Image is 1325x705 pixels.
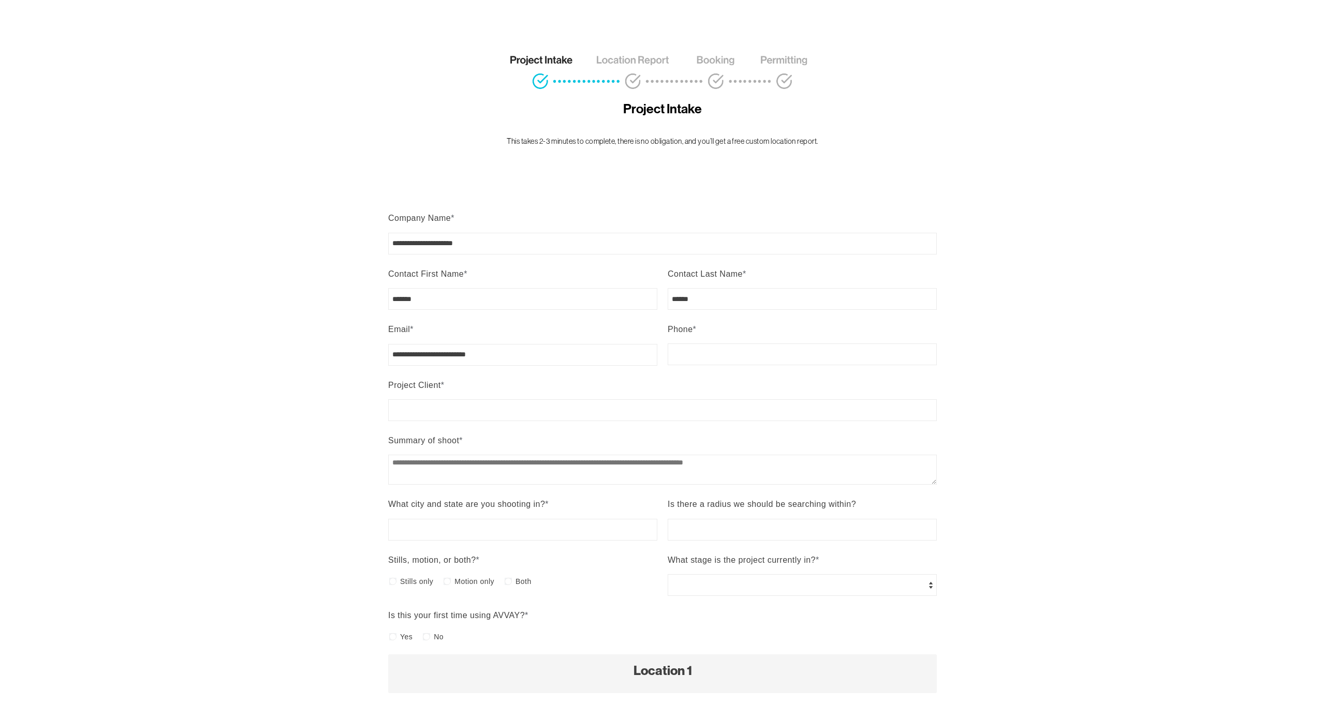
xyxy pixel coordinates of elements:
[400,629,413,644] span: Yes
[388,288,657,310] input: Contact First Name*
[388,381,441,389] span: Project Client
[388,269,464,278] span: Contact First Name
[399,665,926,678] h2: Location 1
[389,633,396,640] input: Yes
[389,578,396,585] input: Stills only
[388,233,937,254] input: Company Name*
[431,101,894,117] h4: Project Intake
[454,574,494,589] span: Motion only
[388,500,545,508] span: What city and state are you shooting in?
[668,500,856,508] span: Is there a radius we should be searching within?
[444,578,451,585] input: Motion only
[388,556,476,564] span: Stills, motion, or both?
[668,269,743,278] span: Contact Last Name
[668,556,816,564] span: What stage is the project currently in?
[516,574,532,589] span: Both
[388,214,451,222] span: Company Name
[388,611,525,620] span: Is this your first time using AVVAY?
[668,325,693,334] span: Phone
[668,574,937,596] select: What stage is the project currently in?*
[668,288,937,310] input: Contact Last Name*
[668,519,937,541] input: Is there a radius we should be searching within?
[434,629,444,644] span: No
[423,633,430,640] input: No
[431,136,894,147] p: This takes 2-3 minutes to complete, there is no obligation, and you’ll get a free custom location...
[400,574,433,589] span: Stills only
[505,578,512,585] input: Both
[388,325,410,334] span: Email
[388,455,937,485] textarea: Summary of shoot*
[388,399,937,421] input: Project Client*
[388,436,459,445] span: Summary of shoot
[668,343,937,365] input: Phone*
[388,519,657,541] input: What city and state are you shooting in?*
[388,344,657,366] input: Email*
